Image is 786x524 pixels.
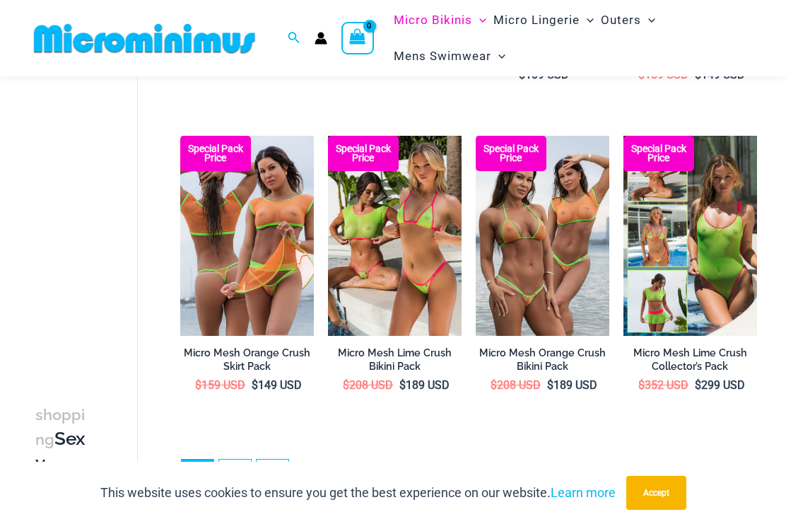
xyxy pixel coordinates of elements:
span: Menu Toggle [472,2,486,38]
bdi: 189 USD [399,378,450,392]
span: $ [491,378,497,392]
h2: Micro Mesh Orange Crush Skirt Pack [180,347,314,373]
a: Micro Mesh Orange Crush Bikini Pack [476,347,609,378]
bdi: 299 USD [695,378,745,392]
h2: Micro Mesh Orange Crush Bikini Pack [476,347,609,373]
span: Mens Swimwear [394,38,491,74]
a: Bikini Pack Orange Micro Mesh Orange Crush 312 Tri Top 456 Micro 02Micro Mesh Orange Crush 312 Tr... [476,136,609,337]
a: View Shopping Cart, empty [341,22,374,54]
b: Special Pack Price [180,144,251,163]
img: Collectors Pack Lime [623,136,757,337]
span: $ [252,378,258,392]
bdi: 189 USD [547,378,597,392]
span: $ [547,378,553,392]
b: Special Pack Price [623,144,694,163]
img: Bikini Pack Lime [328,136,462,337]
a: Micro BikinisMenu ToggleMenu Toggle [390,2,490,38]
bdi: 208 USD [491,378,541,392]
a: Account icon link [315,32,327,45]
span: $ [695,378,701,392]
iframe: TrustedSite Certified [35,75,163,358]
span: Micro Lingerie [493,2,580,38]
a: OutersMenu ToggleMenu Toggle [597,2,659,38]
img: Bikini Pack Orange [476,136,609,337]
span: Page 1 [182,460,213,491]
a: → [257,460,288,491]
bdi: 352 USD [638,378,688,392]
a: Skirt Pack Orange Micro Mesh Orange Crush 366 Crop Top 511 Skirt 03Micro Mesh Orange Crush 366 Cr... [180,136,314,337]
h2: Micro Mesh Lime Crush Collector’s Pack [623,347,757,373]
a: Micro Mesh Orange Crush Skirt Pack [180,347,314,378]
span: $ [195,378,201,392]
span: Micro Bikinis [394,2,472,38]
span: Outers [601,2,641,38]
button: Accept [626,476,686,510]
span: shopping [35,405,85,448]
span: Menu Toggle [580,2,594,38]
img: MM SHOP LOGO FLAT [28,23,261,54]
bdi: 159 USD [195,378,245,392]
h3: Sexy Bikini Sets [35,402,88,523]
img: Skirt Pack Orange [180,136,314,337]
span: Menu Toggle [491,38,505,74]
a: Bikini Pack Lime Micro Mesh Lime Crush 366 Crop Top 456 Micro 05Micro Mesh Lime Crush 366 Crop To... [328,136,462,337]
a: Learn more [551,485,616,500]
span: $ [638,378,645,392]
bdi: 208 USD [343,378,393,392]
span: $ [343,378,349,392]
nav: Product Pagination [180,459,757,500]
a: Micro Mesh Lime Crush Collector’s Pack [623,347,757,378]
h2: Micro Mesh Lime Crush Bikini Pack [328,347,462,373]
a: Micro LingerieMenu ToggleMenu Toggle [490,2,597,38]
a: Page 2 [219,460,251,491]
a: Micro Mesh Lime Crush Bikini Pack [328,347,462,378]
a: Mens SwimwearMenu ToggleMenu Toggle [390,38,509,74]
a: Collectors Pack Lime Micro Mesh Lime Crush 366 Crop Top 456 Micro 05Micro Mesh Lime Crush 366 Cro... [623,136,757,337]
p: This website uses cookies to ensure you get the best experience on our website. [100,482,616,503]
b: Special Pack Price [328,144,399,163]
bdi: 149 USD [252,378,302,392]
a: Search icon link [288,30,300,47]
span: Menu Toggle [641,2,655,38]
b: Special Pack Price [476,144,546,163]
span: $ [399,378,406,392]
